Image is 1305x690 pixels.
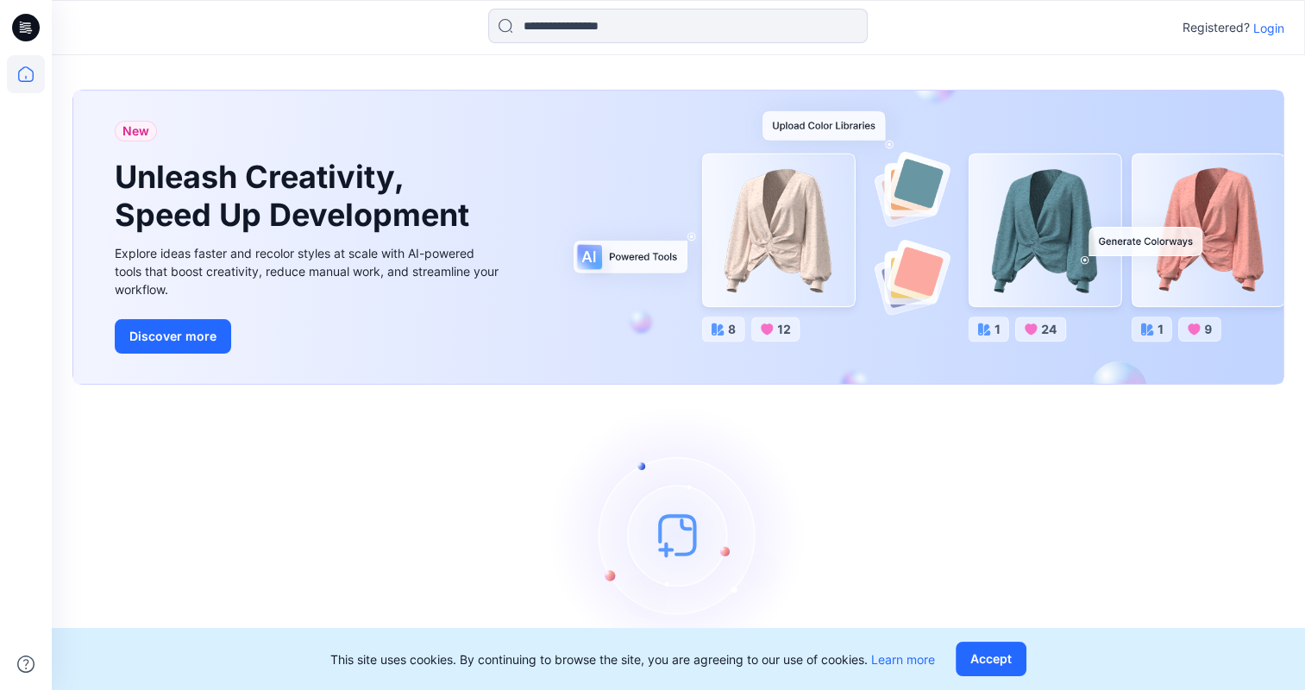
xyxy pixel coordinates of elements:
[115,244,503,298] div: Explore ideas faster and recolor styles at scale with AI-powered tools that boost creativity, red...
[956,642,1026,676] button: Accept
[871,652,935,667] a: Learn more
[115,159,477,233] h1: Unleash Creativity, Speed Up Development
[549,405,808,664] img: empty-state-image.svg
[115,319,231,354] button: Discover more
[330,650,935,668] p: This site uses cookies. By continuing to browse the site, you are agreeing to our use of cookies.
[1183,17,1250,38] p: Registered?
[122,121,149,141] span: New
[1253,19,1284,37] p: Login
[115,319,503,354] a: Discover more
